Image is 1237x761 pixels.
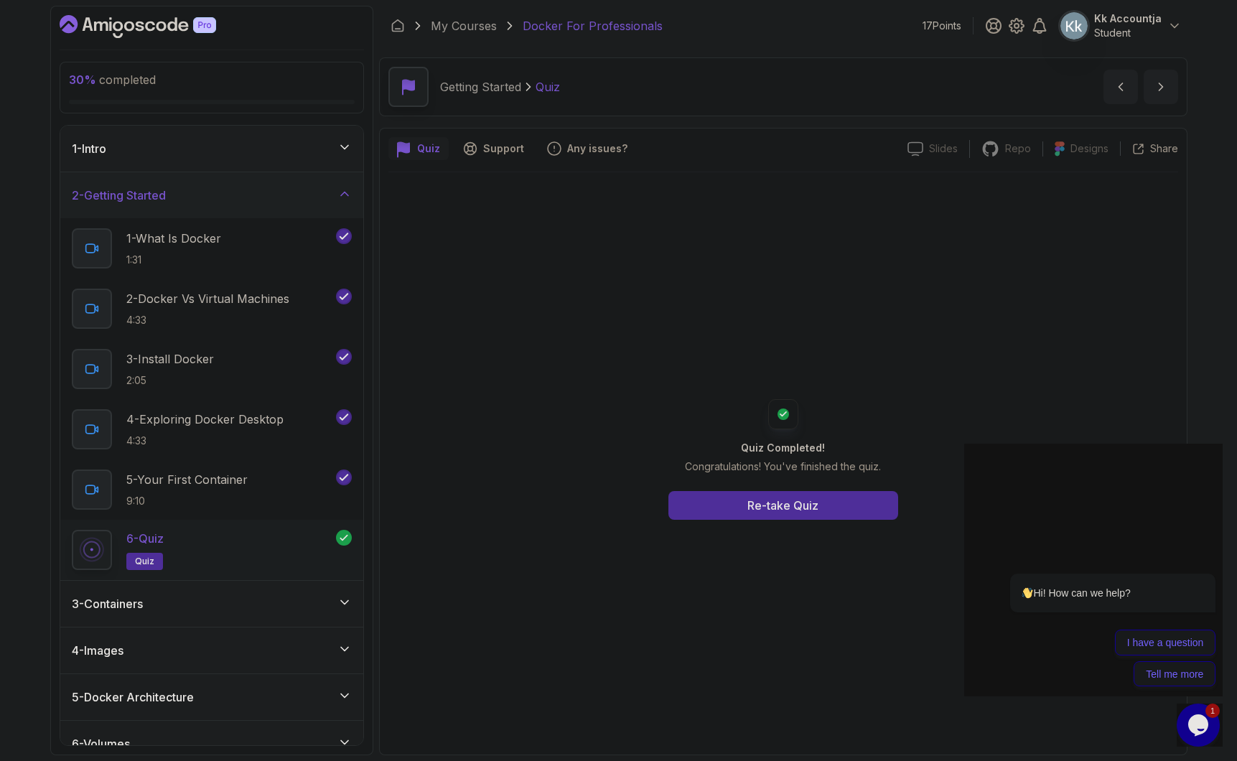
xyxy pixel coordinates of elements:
[126,530,164,547] p: 6 - Quiz
[72,735,130,752] h3: 6 - Volumes
[567,141,627,156] p: Any issues?
[72,642,123,659] h3: 4 - Images
[60,627,363,673] button: 4-Images
[929,141,958,156] p: Slides
[1060,11,1182,40] button: user profile imageKk AccountjaStudent
[388,137,449,160] button: quiz button
[1094,26,1162,40] p: Student
[72,187,166,204] h3: 2 - Getting Started
[126,253,221,267] p: 1:31
[440,78,521,95] p: Getting Started
[964,444,1223,696] iframe: chat widget
[69,73,156,87] span: completed
[417,141,440,156] p: Quiz
[126,350,214,368] p: 3 - Install Docker
[135,556,154,567] span: quiz
[72,289,352,329] button: 2-Docker vs Virtual Machines4:33
[483,141,524,156] p: Support
[60,581,363,627] button: 3-Containers
[431,17,497,34] a: My Courses
[1120,141,1178,156] button: Share
[60,126,363,172] button: 1-Intro
[536,78,560,95] p: Quiz
[72,228,352,269] button: 1-What Is Docker1:31
[747,497,818,514] div: Re-take Quiz
[126,434,284,448] p: 4:33
[685,459,881,474] p: Congratulations! You've finished the quiz.
[126,230,221,247] p: 1 - What Is Docker
[60,172,363,218] button: 2-Getting Started
[668,491,898,520] button: Re-take Quiz
[1060,12,1088,39] img: user profile image
[72,530,352,570] button: 6-Quizquiz
[126,373,214,388] p: 2:05
[538,137,636,160] button: Feedback button
[391,19,405,33] a: Dashboard
[1094,11,1162,26] p: Kk Accountja
[126,313,289,327] p: 4:33
[1177,704,1223,747] iframe: chat widget
[72,595,143,612] h3: 3 - Containers
[1070,141,1108,156] p: Designs
[1150,141,1178,156] p: Share
[60,674,363,720] button: 5-Docker Architecture
[126,494,248,508] p: 9:10
[69,73,96,87] span: 30 %
[72,140,106,157] h3: 1 - Intro
[685,441,881,455] h2: Quiz Completed!
[1144,70,1178,104] button: next content
[60,15,249,38] a: Dashboard
[126,411,284,428] p: 4 - Exploring Docker Desktop
[923,19,961,33] p: 17 Points
[454,137,533,160] button: Support button
[72,409,352,449] button: 4-Exploring Docker Desktop4:33
[1005,141,1031,156] p: Repo
[72,470,352,510] button: 5-Your First Container9:10
[126,290,289,307] p: 2 - Docker vs Virtual Machines
[72,688,194,706] h3: 5 - Docker Architecture
[126,471,248,488] p: 5 - Your First Container
[72,349,352,389] button: 3-Install Docker2:05
[523,17,663,34] p: Docker For Professionals
[1103,70,1138,104] button: previous content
